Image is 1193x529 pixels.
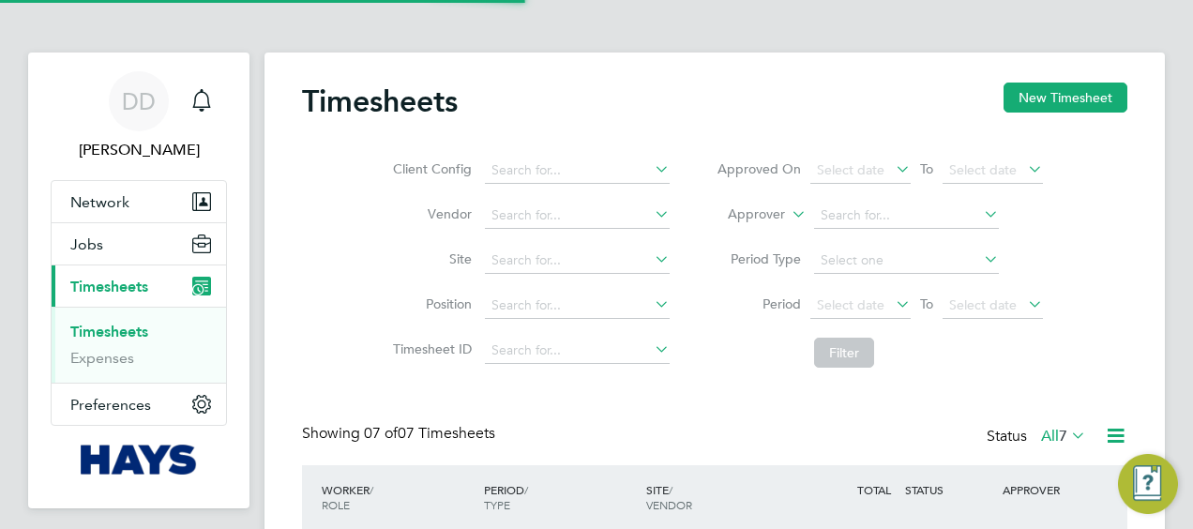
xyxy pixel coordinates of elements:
[1004,83,1127,113] button: New Timesheet
[52,384,226,425] button: Preferences
[642,473,804,521] div: SITE
[646,497,692,512] span: VENDOR
[364,424,495,443] span: 07 Timesheets
[669,482,672,497] span: /
[485,203,670,229] input: Search for...
[387,295,472,312] label: Position
[524,482,528,497] span: /
[81,445,198,475] img: hays-logo-retina.png
[817,296,884,313] span: Select date
[387,340,472,357] label: Timesheet ID
[51,445,227,475] a: Go to home page
[900,473,998,506] div: STATUS
[949,161,1017,178] span: Select date
[52,223,226,264] button: Jobs
[1118,454,1178,514] button: Engage Resource Center
[387,205,472,222] label: Vendor
[717,295,801,312] label: Period
[70,323,148,340] a: Timesheets
[122,89,156,113] span: DD
[70,193,129,211] span: Network
[364,424,398,443] span: 07 of
[28,53,249,508] nav: Main navigation
[485,248,670,274] input: Search for...
[387,160,472,177] label: Client Config
[485,338,670,364] input: Search for...
[52,181,226,222] button: Network
[485,293,670,319] input: Search for...
[701,205,785,224] label: Approver
[317,473,479,521] div: WORKER
[51,139,227,161] span: Daniel Docherty
[1059,427,1067,446] span: 7
[484,497,510,512] span: TYPE
[485,158,670,184] input: Search for...
[814,248,999,274] input: Select one
[70,396,151,414] span: Preferences
[70,278,148,295] span: Timesheets
[322,497,350,512] span: ROLE
[479,473,642,521] div: PERIOD
[387,250,472,267] label: Site
[717,250,801,267] label: Period Type
[52,307,226,383] div: Timesheets
[302,83,458,120] h2: Timesheets
[814,203,999,229] input: Search for...
[814,338,874,368] button: Filter
[998,473,1095,506] div: APPROVER
[717,160,801,177] label: Approved On
[857,482,891,497] span: TOTAL
[1041,427,1086,446] label: All
[949,296,1017,313] span: Select date
[987,424,1090,450] div: Status
[817,161,884,178] span: Select date
[70,235,103,253] span: Jobs
[52,265,226,307] button: Timesheets
[302,424,499,444] div: Showing
[370,482,373,497] span: /
[70,349,134,367] a: Expenses
[51,71,227,161] a: DD[PERSON_NAME]
[914,292,939,316] span: To
[914,157,939,181] span: To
